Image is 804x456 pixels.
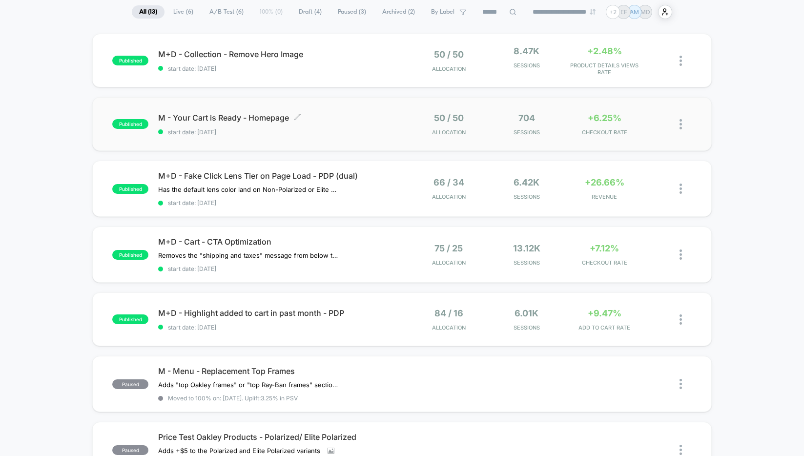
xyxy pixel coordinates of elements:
span: A/B Test ( 6 ) [202,5,251,19]
span: Draft ( 4 ) [291,5,329,19]
span: start date: [DATE] [158,324,401,331]
span: 8.47k [514,46,539,56]
img: close [680,56,682,66]
span: 6.01k [515,308,538,318]
span: published [112,250,148,260]
span: Adds +$5 to the Polarized and Elite Polarized variants [158,447,320,455]
span: +9.47% [588,308,621,318]
span: M+D - Fake Click Lens Tier on Page Load - PDP (dual) [158,171,401,181]
span: M+D - Cart - CTA Optimization [158,237,401,247]
img: close [680,314,682,325]
span: Sessions [490,324,563,331]
span: 704 [518,113,535,123]
span: start date: [DATE] [158,128,401,136]
img: close [680,249,682,260]
p: MD [640,8,650,16]
span: Sessions [490,62,563,69]
span: paused [112,445,148,455]
p: EF [620,8,627,16]
span: Allocation [432,65,466,72]
span: +7.12% [590,243,619,253]
span: Allocation [432,193,466,200]
span: Removes the "shipping and taxes" message from below the CTA and replaces it with message about re... [158,251,339,259]
span: Sessions [490,193,563,200]
span: published [112,119,148,129]
span: Paused ( 3 ) [330,5,373,19]
span: M - Your Cart is Ready - Homepage [158,113,401,123]
span: Allocation [432,324,466,331]
span: Moved to 100% on: [DATE] . Uplift: 3.25% in PSV [168,394,298,402]
span: M+D - Highlight added to cart in past month - PDP [158,308,401,318]
span: Archived ( 2 ) [375,5,422,19]
img: close [680,379,682,389]
span: +26.66% [585,177,624,187]
span: ADD TO CART RATE [568,324,641,331]
span: +2.48% [587,46,622,56]
span: 84 / 16 [434,308,463,318]
span: Price Test Oakley Products - Polarized/ Elite Polarized [158,432,401,442]
img: close [680,119,682,129]
span: paused [112,379,148,389]
span: By Label [431,8,454,16]
span: Sessions [490,259,563,266]
span: start date: [DATE] [158,65,401,72]
span: published [112,56,148,65]
span: All ( 13 ) [132,5,165,19]
span: Allocation [432,259,466,266]
span: PRODUCT DETAILS VIEWS RATE [568,62,641,76]
span: published [112,314,148,324]
span: M+D - Collection - Remove Hero Image [158,49,401,59]
span: +6.25% [588,113,621,123]
span: Live ( 6 ) [166,5,201,19]
span: M - Menu - Replacement Top Frames [158,366,401,376]
span: 50 / 50 [434,49,464,60]
span: Sessions [490,129,563,136]
span: 75 / 25 [434,243,463,253]
img: close [680,445,682,455]
span: start date: [DATE] [158,199,401,207]
img: close [680,184,682,194]
span: Has the default lens color land on Non-Polarized or Elite Polarized to see if that performs bette... [158,186,339,193]
span: 50 / 50 [434,113,464,123]
span: CHECKOUT RATE [568,259,641,266]
span: 13.12k [513,243,540,253]
p: AM [630,8,639,16]
span: CHECKOUT RATE [568,129,641,136]
span: 66 / 34 [433,177,464,187]
span: published [112,184,148,194]
span: start date: [DATE] [158,265,401,272]
span: 6.42k [514,177,539,187]
span: Adds "top Oakley frames" or "top Ray-Ban frames" section to replacement lenses for Oakley and Ray... [158,381,339,389]
span: Allocation [432,129,466,136]
div: + 2 [606,5,620,19]
img: end [590,9,596,15]
span: REVENUE [568,193,641,200]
